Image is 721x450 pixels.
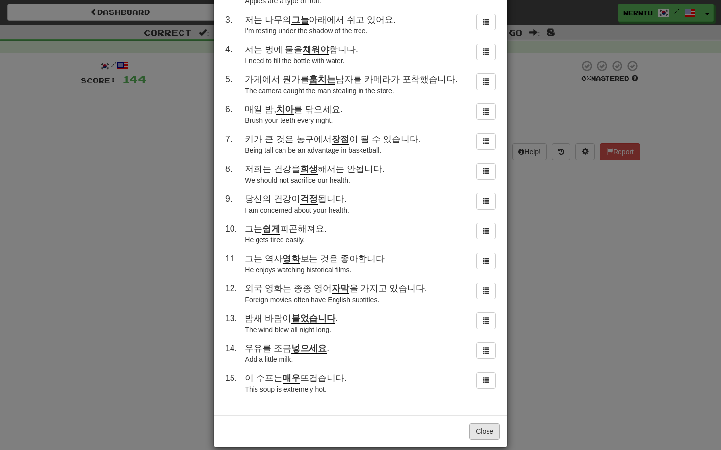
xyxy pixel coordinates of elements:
span: 외국 영화는 종종 영어 을 가지고 있습니다. [245,284,427,294]
u: 매우 [283,373,300,384]
div: The wind blew all night long. [245,325,464,334]
td: 13 . [221,308,241,338]
button: Close [469,423,500,440]
td: 11 . [221,249,241,279]
div: I need to fill the bottle with water. [245,56,464,66]
td: 6 . [221,99,241,129]
span: 저는 병에 물을 합니다. [245,45,358,55]
span: 그는 역사 보는 것을 좋아합니다. [245,254,386,264]
u: 쉽게 [262,224,280,235]
td: 9 . [221,189,241,219]
div: Brush your teeth every night. [245,116,464,125]
span: 이 수프는 뜨겁습니다. [245,373,347,384]
u: 채워야 [303,45,329,55]
u: 장점 [332,134,349,145]
u: 불었습니다 [291,313,335,324]
u: 훔치는 [309,74,335,85]
div: The camera caught the man stealing in the store. [245,86,464,95]
td: 5 . [221,70,241,99]
div: He gets tired easily. [245,235,464,245]
span: 우유를 조금 . [245,343,329,354]
td: 12 . [221,279,241,308]
div: Being tall can be an advantage in basketball. [245,145,464,155]
div: I'm resting under the shadow of the tree. [245,26,464,36]
td: 4 . [221,40,241,70]
u: 치아 [276,104,294,115]
span: 밤새 바람이 . [245,313,338,324]
span: 저희는 건강을 해서는 안됩니다. [245,164,385,175]
span: 키가 큰 것은 농구에서 이 될 수 있습니다. [245,134,420,145]
div: He enjoys watching historical films. [245,265,464,275]
span: 가게에서 뭔가를 남자를 카메라가 포착했습니다. [245,74,457,85]
td: 14 . [221,338,241,368]
span: 매일 밤, 를 닦으세요. [245,104,342,115]
div: Add a little milk. [245,355,464,364]
td: 10 . [221,219,241,249]
td: 3 . [221,10,241,40]
div: Foreign movies often have English subtitles. [245,295,464,305]
span: 그는 피곤해져요. [245,224,327,235]
div: This soup is extremely hot. [245,384,464,394]
div: We should not sacrifice our health. [245,175,464,185]
td: 7 . [221,129,241,159]
span: 저는 나무의 아래에서 쉬고 있어요. [245,15,395,25]
u: 걱정 [300,194,318,205]
td: 15 . [221,368,241,398]
u: 영화 [283,254,300,264]
span: 당신의 건강이 됩니다. [245,194,347,205]
u: 자막 [332,284,349,294]
u: 넣으세요 [291,343,327,354]
u: 희생 [300,164,318,175]
div: I am concerned about your health. [245,205,464,215]
u: 그늘 [291,15,309,25]
td: 8 . [221,159,241,189]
